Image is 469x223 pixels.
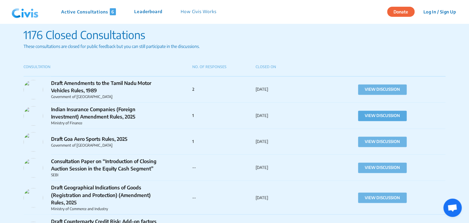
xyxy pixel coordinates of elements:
[256,165,319,171] p: [DATE]
[419,7,460,16] button: Log In / Sign Up
[9,3,41,21] img: navlogo.png
[358,84,407,95] button: VIEW DISCUSSION
[387,7,415,17] button: Donate
[51,94,164,100] p: Government of [GEOGRAPHIC_DATA]
[192,165,256,171] p: --
[134,8,162,15] p: Leaderboard
[358,111,407,121] button: VIEW DISCUSSION
[256,139,319,145] p: [DATE]
[256,86,319,93] p: [DATE]
[51,184,164,206] p: Draft Geographical Indications of Goods (Registration and Protection) (Amendment) Rules, 2025
[387,8,419,14] a: Donate
[358,192,407,203] button: VIEW DISCUSSION
[24,80,43,99] img: zzuleu93zrig3qvd2zxvqbhju8kc
[51,143,164,148] p: Government of [GEOGRAPHIC_DATA]
[24,188,43,207] img: wr1mba3wble6xs6iajorg9al0z4x
[192,113,256,119] p: 1
[51,172,164,178] p: SEBI
[358,163,407,173] button: VIEW DISCUSSION
[256,64,319,70] p: CLOSED ON
[192,64,256,70] p: NO. OF RESPONSES
[51,135,164,143] p: Draft Goa Aero Sports Rules, 2025
[358,137,407,147] button: VIEW DISCUSSION
[110,8,116,15] span: 6
[51,206,164,211] p: Ministry of Commerce and Industry
[51,120,164,126] p: Ministry of Finance
[192,86,256,93] p: 2
[192,195,256,201] p: --
[443,199,462,217] div: Open chat
[51,79,164,94] p: Draft Amendments to the Tamil Nadu Motor Vehicles Rules, 1989
[24,27,446,43] p: 1176 Closed Consultations
[24,106,43,126] img: wr1mba3wble6xs6iajorg9al0z4x
[51,158,164,172] p: Consultation Paper on “Introduction of Closing Auction Session in the Equity Cash Segment”
[61,8,116,15] p: Active Consultations
[24,158,43,177] img: wr1mba3wble6xs6iajorg9al0z4x
[24,64,192,70] p: CONSULTATION
[24,132,43,152] img: zzuleu93zrig3qvd2zxvqbhju8kc
[192,139,256,145] p: 1
[256,113,319,119] p: [DATE]
[24,43,446,49] p: These consultations are closed for public feedback but you can still participate in the discussions.
[51,106,164,120] p: Indian Insurance Companies (Foreign Investment) Amendment Rules, 2025
[256,195,319,201] p: [DATE]
[181,8,216,15] p: How Civis Works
